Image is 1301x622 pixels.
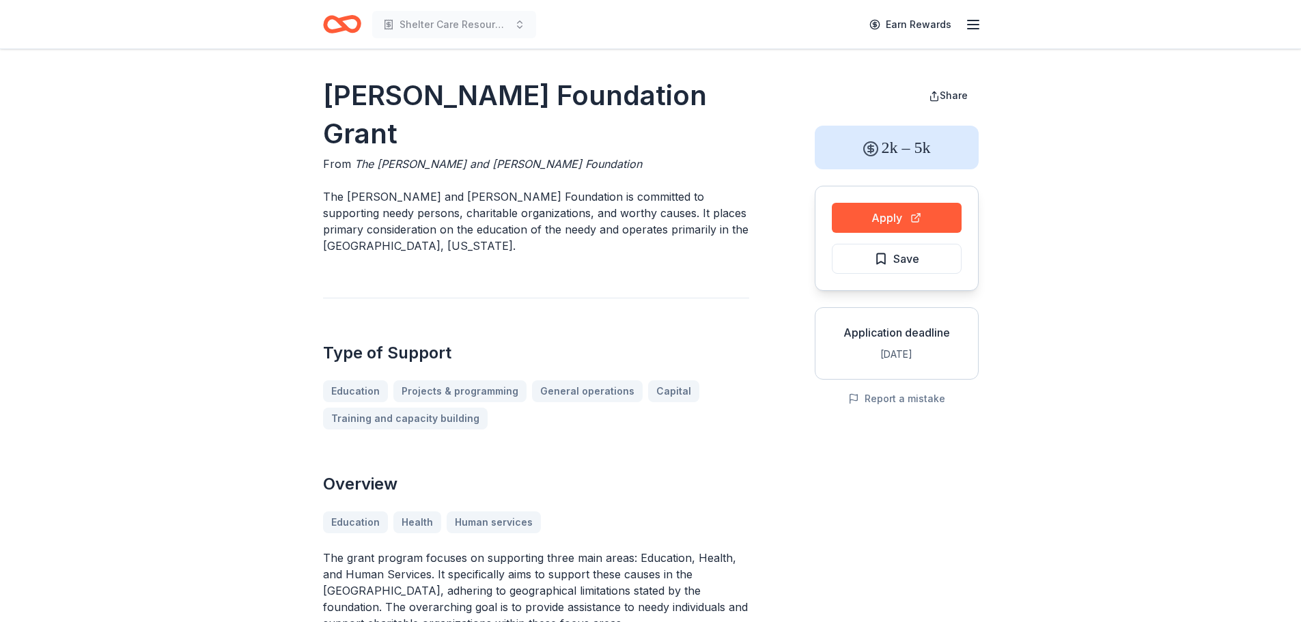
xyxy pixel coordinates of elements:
div: From [323,156,749,172]
span: Shelter Care Resources Food Pantry [400,16,509,33]
button: Apply [832,203,962,233]
h1: [PERSON_NAME] Foundation Grant [323,76,749,153]
div: 2k – 5k [815,126,979,169]
a: Earn Rewards [861,12,960,37]
a: Capital [648,380,699,402]
h2: Overview [323,473,749,495]
a: Education [323,380,388,402]
button: Report a mistake [848,391,945,407]
a: Training and capacity building [323,408,488,429]
a: Home [323,8,361,40]
button: Save [832,244,962,274]
div: [DATE] [826,346,967,363]
button: Shelter Care Resources Food Pantry [372,11,536,38]
p: The [PERSON_NAME] and [PERSON_NAME] Foundation is committed to supporting needy persons, charitab... [323,188,749,254]
a: Projects & programming [393,380,527,402]
span: Share [940,89,968,101]
a: General operations [532,380,643,402]
div: Application deadline [826,324,967,341]
span: Save [893,250,919,268]
h2: Type of Support [323,342,749,364]
span: The [PERSON_NAME] and [PERSON_NAME] Foundation [354,157,642,171]
button: Share [918,82,979,109]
